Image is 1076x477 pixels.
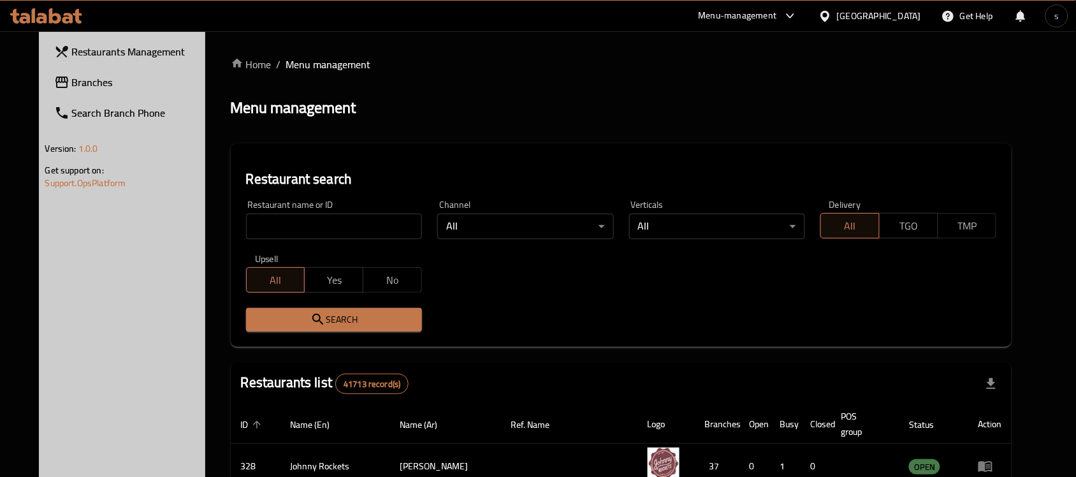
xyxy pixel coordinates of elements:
[629,214,805,239] div: All
[943,217,992,235] span: TMP
[231,57,1012,72] nav: breadcrumb
[277,57,281,72] li: /
[976,369,1007,399] div: Export file
[801,405,831,444] th: Closed
[241,373,409,394] h2: Restaurants list
[252,271,300,290] span: All
[256,312,412,328] span: Search
[45,175,126,191] a: Support.OpsPlatform
[695,405,739,444] th: Branches
[246,170,997,189] h2: Restaurant search
[246,267,305,293] button: All
[335,374,409,394] div: Total records count
[637,405,695,444] th: Logo
[44,67,219,98] a: Branches
[246,308,422,332] button: Search
[1054,9,1059,23] span: s
[310,271,358,290] span: Yes
[699,8,777,24] div: Menu-management
[826,217,875,235] span: All
[909,417,950,432] span: Status
[291,417,347,432] span: Name (En)
[72,44,208,59] span: Restaurants Management
[841,409,884,439] span: POS group
[336,378,408,390] span: 41713 record(s)
[968,405,1012,444] th: Action
[231,57,272,72] a: Home
[286,57,371,72] span: Menu management
[885,217,933,235] span: TGO
[739,405,770,444] th: Open
[909,459,940,474] div: OPEN
[829,200,861,209] label: Delivery
[246,214,422,239] input: Search for restaurant name or ID..
[72,75,208,90] span: Branches
[304,267,363,293] button: Yes
[45,140,76,157] span: Version:
[72,105,208,121] span: Search Branch Phone
[770,405,801,444] th: Busy
[909,460,940,474] span: OPEN
[241,417,265,432] span: ID
[978,459,1001,474] div: Menu
[837,9,921,23] div: [GEOGRAPHIC_DATA]
[368,271,417,290] span: No
[437,214,613,239] div: All
[255,254,279,263] label: Upsell
[820,213,880,238] button: All
[78,140,98,157] span: 1.0.0
[231,98,356,118] h2: Menu management
[363,267,422,293] button: No
[400,417,454,432] span: Name (Ar)
[44,36,219,67] a: Restaurants Management
[45,162,104,179] span: Get support on:
[938,213,997,238] button: TMP
[879,213,938,238] button: TGO
[44,98,219,128] a: Search Branch Phone
[511,417,566,432] span: Ref. Name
